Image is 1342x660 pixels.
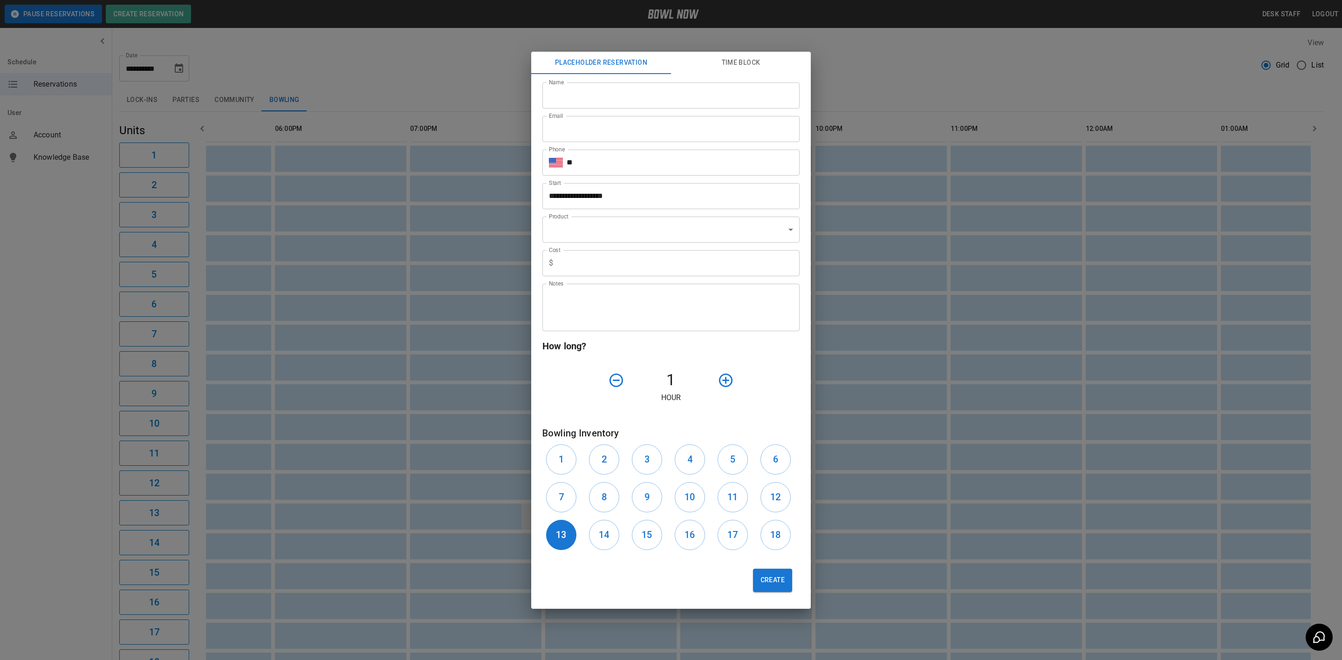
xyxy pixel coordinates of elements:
[602,490,607,504] h6: 8
[718,482,748,512] button: 11
[644,452,650,467] h6: 3
[753,569,792,592] button: Create
[632,520,662,550] button: 15
[718,444,748,475] button: 5
[727,527,738,542] h6: 17
[628,370,714,390] h4: 1
[589,444,619,475] button: 2
[760,520,791,550] button: 18
[559,490,564,504] h6: 7
[685,527,695,542] h6: 16
[773,452,778,467] h6: 6
[546,444,576,475] button: 1
[671,52,811,74] button: Time Block
[549,156,563,170] button: Select country
[542,426,800,441] h6: Bowling Inventory
[589,520,619,550] button: 14
[559,452,564,467] h6: 1
[718,520,748,550] button: 17
[760,444,791,475] button: 6
[531,52,671,74] button: Placeholder Reservation
[546,482,576,512] button: 7
[546,520,576,550] button: 13
[642,527,652,542] h6: 15
[632,444,662,475] button: 3
[760,482,791,512] button: 12
[549,179,561,187] label: Start
[685,490,695,504] h6: 10
[727,490,738,504] h6: 11
[542,183,793,209] input: Choose date, selected date is Aug 14, 2026
[599,527,609,542] h6: 14
[549,145,565,153] label: Phone
[549,258,553,269] p: $
[542,217,800,243] div: ​
[687,452,692,467] h6: 4
[675,444,705,475] button: 4
[770,490,781,504] h6: 12
[675,482,705,512] button: 10
[542,392,800,403] p: Hour
[770,527,781,542] h6: 18
[542,339,800,354] h6: How long?
[556,527,566,542] h6: 13
[730,452,735,467] h6: 5
[675,520,705,550] button: 16
[602,452,607,467] h6: 2
[632,482,662,512] button: 9
[589,482,619,512] button: 8
[644,490,650,504] h6: 9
